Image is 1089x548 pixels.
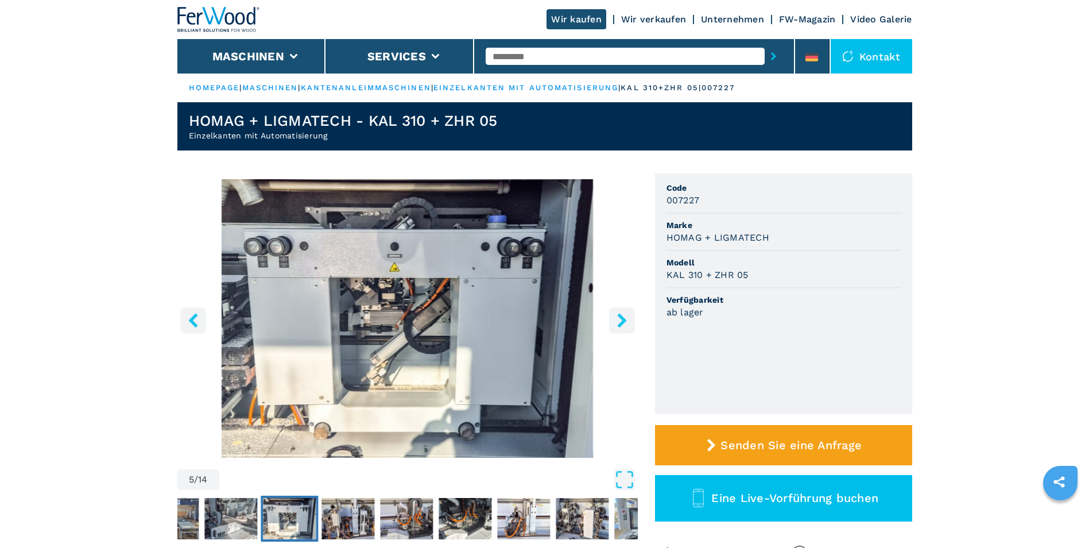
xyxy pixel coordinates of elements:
[177,179,638,458] div: Go to Slide 5
[547,9,606,29] a: Wir kaufen
[189,111,498,130] h1: HOMAG + LIGMATECH - KAL 310 + ZHR 05
[614,498,667,539] img: 2ae60e3ddf0b7fc7f6fae3fc84b2da21
[433,83,618,92] a: einzelkanten mit automatisierung
[222,469,635,490] button: Open Fullscreen
[495,496,552,542] button: Go to Slide 9
[189,475,194,484] span: 5
[621,83,702,93] p: kal 310+zhr 05 |
[321,498,374,539] img: f5da69a367d0bcb7903c4246859da766
[609,307,635,333] button: right-button
[497,498,550,539] img: 395f564d72257e0f6393919704133c14
[212,49,284,63] button: Maschinen
[1040,496,1080,539] iframe: Chat
[177,7,260,32] img: Ferwood
[202,496,259,542] button: Go to Slide 4
[298,83,300,92] span: |
[666,231,769,244] h3: HOMAG + LIGMATECH
[1045,468,1074,496] a: sharethis
[144,496,201,542] button: Go to Slide 3
[666,268,749,281] h3: KAL 310 + ZHR 05
[701,14,764,25] a: Unternehmen
[765,43,782,70] button: submit-button
[242,83,299,92] a: maschinen
[189,130,498,141] h2: Einzelkanten mit Automatisierung
[261,496,318,542] button: Go to Slide 5
[779,14,836,25] a: FW-Magazin
[146,498,199,539] img: 40bbd29177aa070d7bdb7b8efd33f6e7
[319,496,377,542] button: Go to Slide 6
[239,83,242,92] span: |
[194,475,198,484] span: /
[177,179,638,458] img: Einzelkanten mit Automatisierung HOMAG + LIGMATECH KAL 310 + ZHR 05
[831,39,912,74] div: Kontakt
[621,14,686,25] a: Wir verkaufen
[655,475,912,522] button: Eine Live-Vorführung buchen
[666,257,901,268] span: Modell
[556,498,609,539] img: a5374ae8260999f6191c02e76cb0c492
[612,496,669,542] button: Go to Slide 11
[189,83,240,92] a: HOMEPAGE
[666,294,901,306] span: Verfügbarkeit
[301,83,431,92] a: kantenanleimmaschinen
[711,491,878,505] span: Eine Live-Vorführung buchen
[431,83,433,92] span: |
[655,425,912,465] button: Senden Sie eine Anfrage
[666,306,704,319] h3: ab lager
[198,475,208,484] span: 14
[842,51,854,62] img: Kontakt
[380,498,433,539] img: a578c34bb9285c223cb12be27bc2b56c
[666,194,700,207] h3: 007227
[204,498,257,539] img: b359cbc3b5b6199240b68aba48152bf1
[436,496,494,542] button: Go to Slide 8
[720,438,862,452] span: Senden Sie eine Anfrage
[378,496,435,542] button: Go to Slide 7
[367,49,426,63] button: Services
[666,182,901,194] span: Code
[439,498,491,539] img: 0ee2de74c89aee4cfd451fa369fad6e0
[553,496,611,542] button: Go to Slide 10
[666,219,901,231] span: Marke
[850,14,912,25] a: Video Galerie
[85,496,545,542] nav: Thumbnail Navigation
[263,498,316,539] img: d230f2118db60edc783572515850761e
[618,83,621,92] span: |
[702,83,735,93] p: 007227
[180,307,206,333] button: left-button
